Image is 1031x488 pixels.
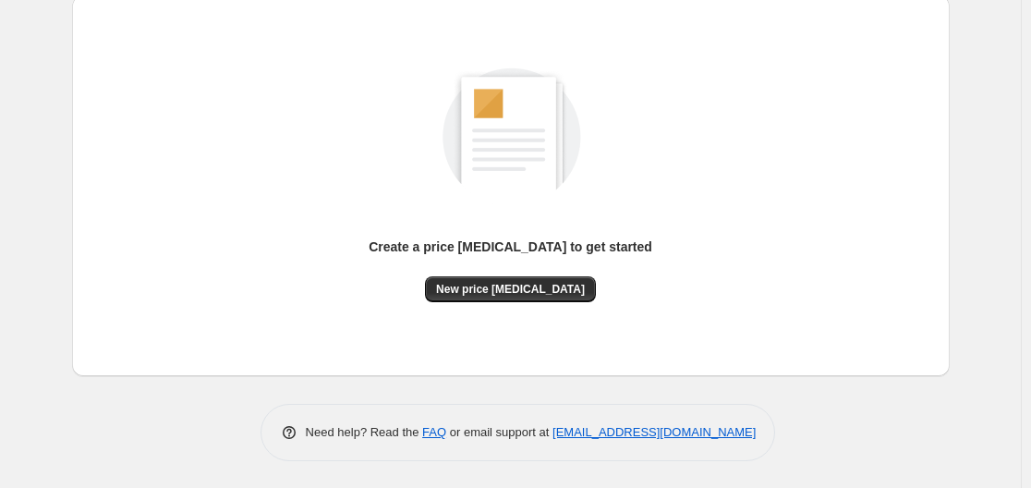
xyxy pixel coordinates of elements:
[306,425,423,439] span: Need help? Read the
[425,276,596,302] button: New price [MEDICAL_DATA]
[552,425,756,439] a: [EMAIL_ADDRESS][DOMAIN_NAME]
[446,425,552,439] span: or email support at
[436,282,585,297] span: New price [MEDICAL_DATA]
[369,238,652,256] p: Create a price [MEDICAL_DATA] to get started
[422,425,446,439] a: FAQ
